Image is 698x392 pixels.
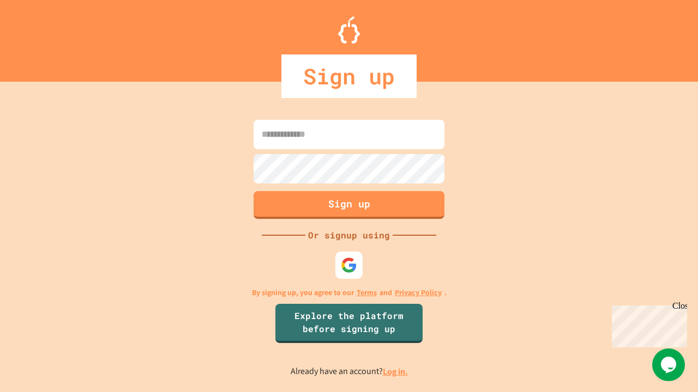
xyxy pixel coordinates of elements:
[4,4,75,69] div: Chat with us now!Close
[357,287,377,298] a: Terms
[275,304,423,343] a: Explore the platform before signing up
[607,301,687,347] iframe: chat widget
[383,366,408,377] a: Log in.
[291,365,408,378] p: Already have an account?
[281,54,417,98] div: Sign up
[652,348,687,381] iframe: chat widget
[305,229,393,242] div: Or signup using
[341,257,357,273] img: google-icon.svg
[254,191,444,219] button: Sign up
[395,287,442,298] a: Privacy Policy
[252,287,447,298] p: By signing up, you agree to our and .
[338,16,360,44] img: Logo.svg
